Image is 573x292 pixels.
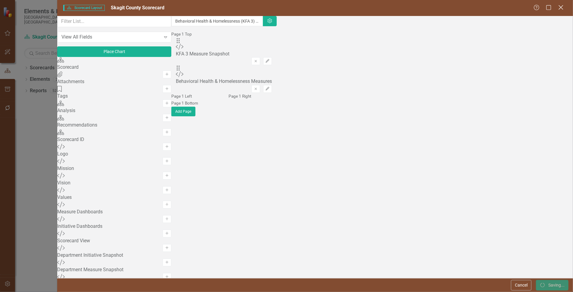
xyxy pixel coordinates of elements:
div: Department Measure Snapshot [57,266,171,273]
small: Page 1 Bottom [171,101,198,105]
div: Tags [57,93,171,100]
small: Page 1 Top [171,32,192,36]
div: Values [57,194,171,201]
div: View All Fields [61,33,161,40]
div: Recommendations [57,122,171,129]
button: Saving... [536,280,568,290]
div: Logo [57,151,171,158]
div: Department Initiative Snapshot [57,252,171,259]
div: Scorecard [57,64,171,71]
div: Measure Dashboards [57,209,171,215]
div: Analysis [57,107,171,114]
div: Initiative Dashboards [57,223,171,230]
div: Vision [57,180,171,187]
span: Scorecard Layout [63,5,104,11]
span: Skagit County Scorecard [111,5,164,11]
div: Scorecard View [57,237,171,244]
button: Cancel [511,280,531,290]
input: Filter List... [57,16,171,27]
input: Layout Name [171,16,263,26]
div: Behavioral Health & Homelessness Measures [176,78,272,85]
small: Page 1 Right [229,94,251,99]
div: Mission [57,165,171,172]
button: Add Page [171,107,195,116]
div: Attachments [57,78,171,85]
small: Page 1 Left [171,94,192,99]
div: KFA 3 Measure Snapshot [176,51,272,58]
div: Scorecard ID [57,136,171,143]
button: Place Chart [57,46,171,57]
